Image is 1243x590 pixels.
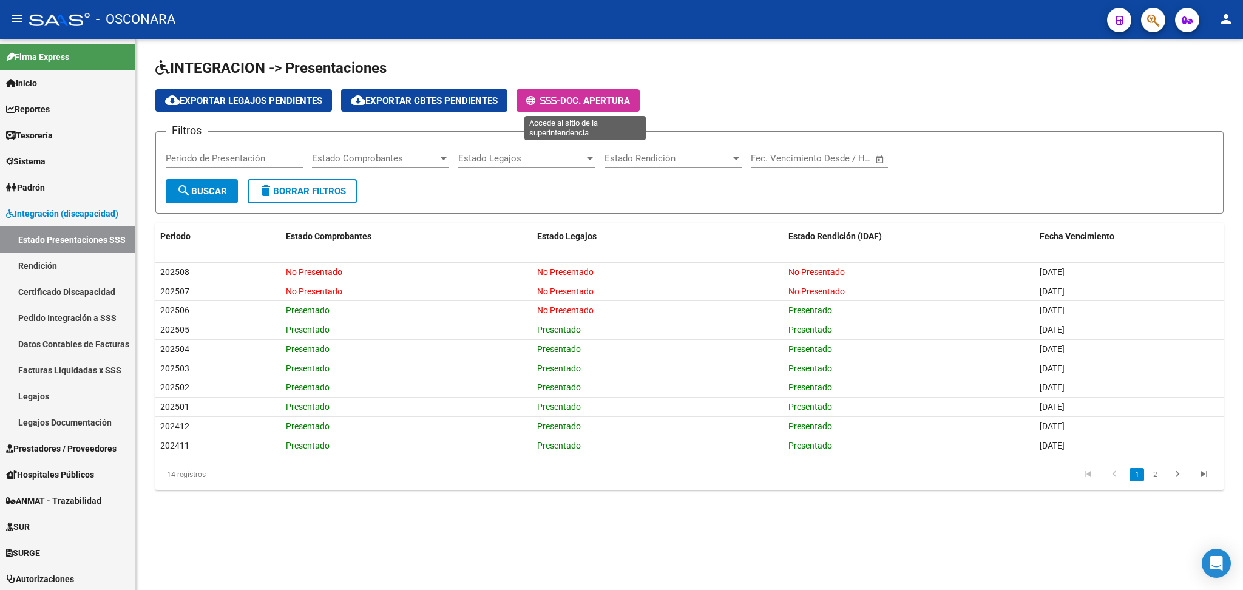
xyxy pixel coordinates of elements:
[351,93,365,107] mat-icon: cloud_download
[160,344,189,354] span: 202504
[286,344,330,354] span: Presentado
[537,287,594,296] span: No Presentado
[286,421,330,431] span: Presentado
[248,179,357,203] button: Borrar Filtros
[537,231,597,241] span: Estado Legajos
[788,287,845,296] span: No Presentado
[160,231,191,241] span: Periodo
[1193,468,1216,481] a: go to last page
[160,325,189,334] span: 202505
[1130,468,1144,481] a: 1
[788,231,882,241] span: Estado Rendición (IDAF)
[1166,468,1189,481] a: go to next page
[537,305,594,315] span: No Presentado
[6,129,53,142] span: Tesorería
[6,76,37,90] span: Inicio
[160,287,189,296] span: 202507
[1040,231,1114,241] span: Fecha Vencimiento
[537,364,581,373] span: Presentado
[6,50,69,64] span: Firma Express
[6,520,30,534] span: SUR
[155,459,367,490] div: 14 registros
[6,572,74,586] span: Autorizaciones
[341,89,507,112] button: Exportar Cbtes Pendientes
[6,103,50,116] span: Reportes
[160,441,189,450] span: 202411
[560,95,630,106] span: Doc. Apertura
[160,402,189,412] span: 202501
[160,267,189,277] span: 202508
[6,494,101,507] span: ANMAT - Trazabilidad
[1146,464,1164,485] li: page 2
[259,183,273,198] mat-icon: delete
[1040,421,1065,431] span: [DATE]
[286,382,330,392] span: Presentado
[537,402,581,412] span: Presentado
[286,231,371,241] span: Estado Comprobantes
[537,267,594,277] span: No Presentado
[281,223,532,249] datatable-header-cell: Estado Comprobantes
[1202,549,1231,578] div: Open Intercom Messenger
[286,267,342,277] span: No Presentado
[160,421,189,431] span: 202412
[537,382,581,392] span: Presentado
[155,89,332,112] button: Exportar Legajos Pendientes
[537,441,581,450] span: Presentado
[1148,468,1162,481] a: 2
[537,344,581,354] span: Presentado
[160,305,189,315] span: 202506
[1076,468,1099,481] a: go to first page
[286,287,342,296] span: No Presentado
[312,153,438,164] span: Estado Comprobantes
[788,402,832,412] span: Presentado
[286,305,330,315] span: Presentado
[6,468,94,481] span: Hospitales Públicos
[1040,441,1065,450] span: [DATE]
[537,421,581,431] span: Presentado
[286,364,330,373] span: Presentado
[1128,464,1146,485] li: page 1
[155,59,387,76] span: INTEGRACION -> Presentaciones
[788,421,832,431] span: Presentado
[788,305,832,315] span: Presentado
[6,181,45,194] span: Padrón
[788,382,832,392] span: Presentado
[1040,402,1065,412] span: [DATE]
[788,364,832,373] span: Presentado
[160,364,189,373] span: 202503
[10,12,24,26] mat-icon: menu
[155,223,281,249] datatable-header-cell: Periodo
[177,186,227,197] span: Buscar
[165,95,322,106] span: Exportar Legajos Pendientes
[166,179,238,203] button: Buscar
[1035,223,1224,249] datatable-header-cell: Fecha Vencimiento
[165,93,180,107] mat-icon: cloud_download
[286,402,330,412] span: Presentado
[6,442,117,455] span: Prestadores / Proveedores
[788,267,845,277] span: No Presentado
[873,152,887,166] button: Open calendar
[160,382,189,392] span: 202502
[6,207,118,220] span: Integración (discapacidad)
[517,89,640,112] button: -Doc. Apertura
[1040,267,1065,277] span: [DATE]
[784,223,1035,249] datatable-header-cell: Estado Rendición (IDAF)
[1219,12,1233,26] mat-icon: person
[286,325,330,334] span: Presentado
[166,122,208,139] h3: Filtros
[6,546,40,560] span: SURGE
[751,153,800,164] input: Fecha inicio
[6,155,46,168] span: Sistema
[811,153,870,164] input: Fecha fin
[1103,468,1126,481] a: go to previous page
[351,95,498,106] span: Exportar Cbtes Pendientes
[458,153,584,164] span: Estado Legajos
[286,441,330,450] span: Presentado
[1040,325,1065,334] span: [DATE]
[537,325,581,334] span: Presentado
[526,95,560,106] span: -
[788,441,832,450] span: Presentado
[259,186,346,197] span: Borrar Filtros
[788,344,832,354] span: Presentado
[96,6,175,33] span: - OSCONARA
